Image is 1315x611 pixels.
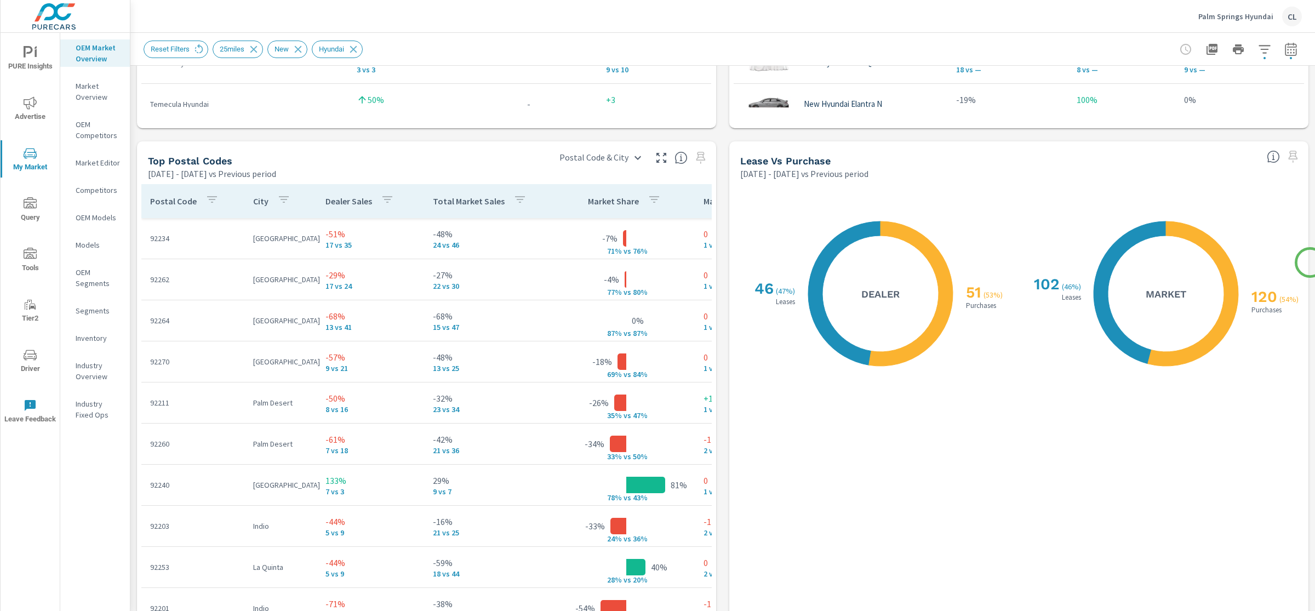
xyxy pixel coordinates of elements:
[150,562,236,573] p: 92253
[692,149,710,167] span: Select a preset date range to save this widget
[60,155,130,171] div: Market Editor
[150,274,236,285] p: 92262
[585,437,604,450] p: -34%
[627,287,654,297] p: s 80%
[325,569,415,578] p: 5 vs 9
[148,167,276,180] p: [DATE] - [DATE] vs Previous period
[325,405,415,414] p: 8 vs 16
[433,323,549,332] p: 15 vs 47
[527,98,530,111] p: -
[1249,306,1284,313] p: Purchases
[253,397,308,408] p: Palm Desert
[627,246,654,256] p: s 76%
[144,45,196,53] span: Reset Filters
[956,93,1059,106] p: -19%
[325,487,415,496] p: 7 vs 3
[150,521,236,532] p: 92203
[60,396,130,423] div: Industry Fixed Ops
[325,282,415,290] p: 17 vs 24
[599,287,627,297] p: 77% v
[1077,65,1167,74] p: 8 vs —
[433,569,549,578] p: 18 vs 44
[433,556,549,569] p: -59%
[704,446,794,455] p: 2 vs 1
[433,487,549,496] p: 9 vs 7
[253,479,308,490] p: [GEOGRAPHIC_DATA]
[4,399,56,426] span: Leave Feedback
[433,310,549,323] p: -68%
[588,196,639,207] p: Market Share
[150,479,236,490] p: 92240
[76,81,121,102] p: Market Overview
[60,237,130,253] div: Models
[599,534,627,544] p: 24% v
[433,446,549,455] p: 21 vs 36
[1077,93,1167,106] p: 100%
[1032,275,1060,293] h2: 102
[150,233,236,244] p: 92234
[984,290,1005,300] p: ( 53% )
[632,314,644,327] p: 0%
[1146,288,1186,300] h5: Market
[964,283,981,301] h2: 51
[704,528,794,537] p: 2 vs 1
[704,405,794,414] p: 1 vs 2
[433,405,549,414] p: 23 vs 34
[627,534,654,544] p: s 36%
[325,392,415,405] p: -50%
[76,185,121,196] p: Competitors
[776,286,797,296] p: ( 47% )
[1249,288,1277,306] h2: 120
[76,157,121,168] p: Market Editor
[433,282,549,290] p: 22 vs 30
[433,515,549,528] p: -16%
[627,328,654,338] p: s 87%
[325,528,415,537] p: 5 vs 9
[604,273,619,286] p: -4%
[1267,150,1280,163] span: Understand how shoppers are deciding to purchase vehicles. Sales data is based off market registr...
[76,239,121,250] p: Models
[599,246,627,256] p: 71% v
[325,241,415,249] p: 17 vs 35
[1062,282,1083,292] p: ( 46% )
[752,279,774,298] h2: 46
[704,597,794,610] p: -1
[599,369,627,379] p: 69% v
[599,493,627,502] p: 78% v
[4,248,56,275] span: Tools
[253,562,308,573] p: La Quinta
[150,438,236,449] p: 92260
[433,433,549,446] p: -42%
[4,197,56,224] span: Query
[704,556,794,569] p: 0
[325,351,415,364] p: -57%
[213,45,251,53] span: 25miles
[76,333,121,344] p: Inventory
[1184,106,1300,115] p: 4 vs 4
[325,364,415,373] p: 9 vs 21
[964,302,998,309] p: Purchases
[1077,106,1167,115] p: 2 vs 1
[704,323,794,332] p: 1 vs 1
[60,78,130,105] div: Market Overview
[357,106,451,115] p: 3 vs 2
[433,528,549,537] p: 21 vs 25
[433,597,549,610] p: -38%
[585,519,605,533] p: -33%
[606,106,702,115] p: 9 vs 12
[312,45,351,53] span: Hyundai
[747,88,791,121] img: glamour
[704,364,794,373] p: 1 vs 1
[861,288,900,300] h5: Dealer
[76,42,121,64] p: OEM Market Overview
[433,474,549,487] p: 29%
[4,147,56,174] span: My Market
[312,41,363,58] div: Hyundai
[1282,7,1302,26] div: CL
[150,397,236,408] p: 92211
[433,364,549,373] p: 13 vs 25
[671,478,687,492] p: 81%
[704,474,794,487] p: 0
[704,241,794,249] p: 1 vs 1
[1284,148,1302,165] span: Select a preset date range to save this widget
